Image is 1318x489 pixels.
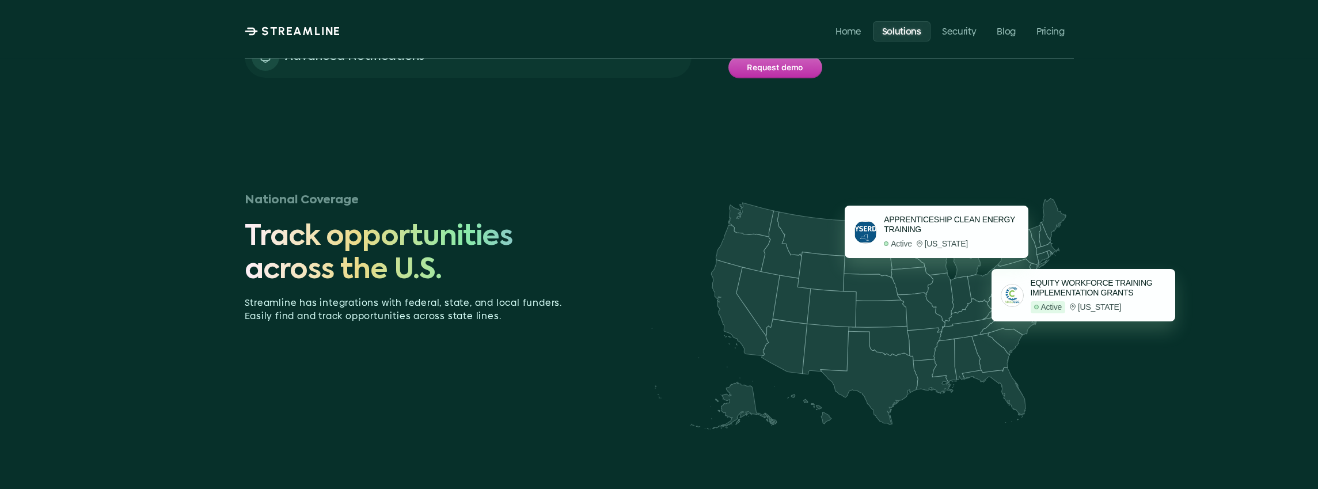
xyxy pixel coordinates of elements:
[933,21,985,41] a: Security
[245,194,359,207] h3: National Coverage
[245,221,579,287] span: Track opportunities across the U.S.
[245,24,341,38] a: STREAMLINE
[261,24,341,38] p: STREAMLINE
[925,239,968,249] p: [US_STATE]
[987,21,1025,41] a: Blog
[1027,21,1074,41] a: Pricing
[997,25,1016,36] p: Blog
[884,215,1019,234] p: Apprenticeship Clean Energy training
[882,25,921,36] p: Solutions
[1078,302,1121,312] p: [US_STATE]
[1036,25,1065,36] p: Pricing
[835,25,861,36] p: Home
[1031,278,1166,298] p: Equity workforce training implementation grants
[245,297,575,323] p: Streamline has integrations with federal, state, and local funders. Easily find and track opportu...
[826,21,871,41] a: Home
[891,239,911,249] p: Active
[728,56,823,78] a: Request demo
[1041,302,1062,312] p: Active
[747,60,803,75] p: Request demo
[942,25,976,36] p: Security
